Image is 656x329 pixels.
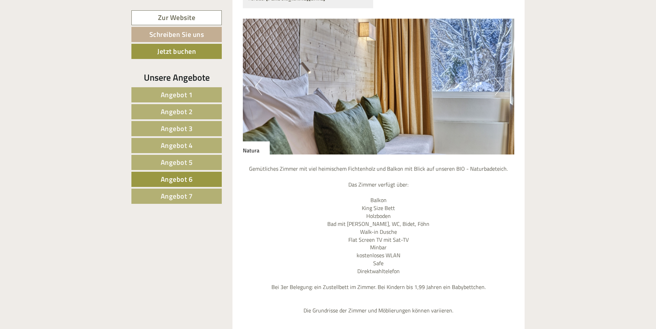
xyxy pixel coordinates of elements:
span: Angebot 4 [161,140,193,151]
button: Next [495,78,502,95]
span: Angebot 1 [161,89,193,100]
div: Unsere Angebote [131,71,222,84]
a: Schreiben Sie uns [131,27,222,42]
span: Angebot 5 [161,157,193,168]
button: Previous [255,78,262,95]
a: Jetzt buchen [131,44,222,59]
p: Gemütliches Zimmer mit viel heimischem Fichtenholz und Balkon mit Blick auf unseren BIO - Naturba... [243,165,515,315]
img: image [243,19,515,154]
span: Angebot 3 [161,123,193,134]
span: Angebot 2 [161,106,193,117]
span: Angebot 6 [161,174,193,185]
a: Zur Website [131,10,222,25]
span: Angebot 7 [161,191,193,201]
div: Natura [243,141,270,154]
